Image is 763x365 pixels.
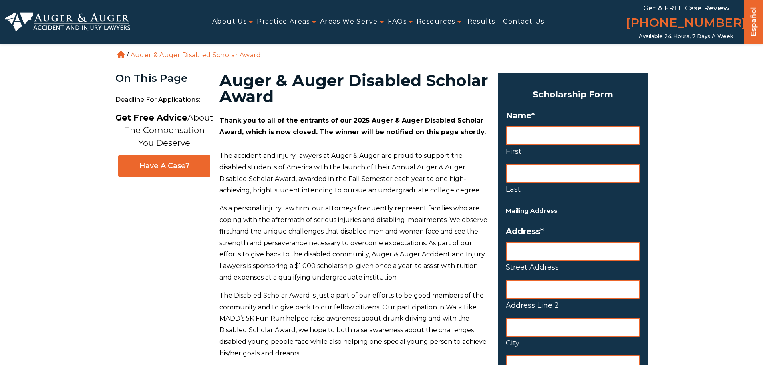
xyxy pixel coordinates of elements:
[643,4,729,12] span: Get a FREE Case Review
[506,206,640,216] h5: Mailing Address
[5,12,130,32] img: Auger & Auger Accident and Injury Lawyers Logo
[506,183,640,196] label: Last
[219,150,488,196] p: The accident and injury lawyers at Auger & Auger are proud to support the disabled students of Am...
[118,155,210,177] a: Have A Case?
[219,73,488,105] h1: Auger & Auger Disabled Scholar Award
[506,226,640,236] label: Address
[506,111,640,120] label: Name
[626,14,746,33] a: [PHONE_NUMBER]
[115,92,213,108] span: Deadline for Applications:
[503,13,544,31] a: Contact Us
[212,13,247,31] a: About Us
[506,337,640,349] label: City
[117,51,125,58] a: Home
[219,290,488,359] p: The Disabled Scholar Award is just a part of our efforts to be good members of the community and ...
[506,145,640,158] label: First
[129,51,263,59] li: Auger & Auger Disabled Scholar Award
[127,161,202,171] span: Have A Case?
[506,87,640,102] h3: Scholarship Form
[320,13,378,31] a: Areas We Serve
[219,117,486,136] strong: Thank you to all of the entrants of our 2025 Auger & Auger Disabled Scholar Award, which is now c...
[115,111,213,149] p: About The Compensation You Deserve
[257,13,310,31] a: Practice Areas
[639,33,733,40] span: Available 24 Hours, 7 Days a Week
[506,299,640,312] label: Address Line 2
[115,73,213,84] div: On This Page
[467,13,495,31] a: Results
[219,203,488,284] p: As a personal injury law firm, our attorneys frequently represent families who are coping with th...
[115,113,187,123] strong: Get Free Advice
[388,13,407,31] a: FAQs
[506,261,640,274] label: Street Address
[417,13,455,31] a: Resources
